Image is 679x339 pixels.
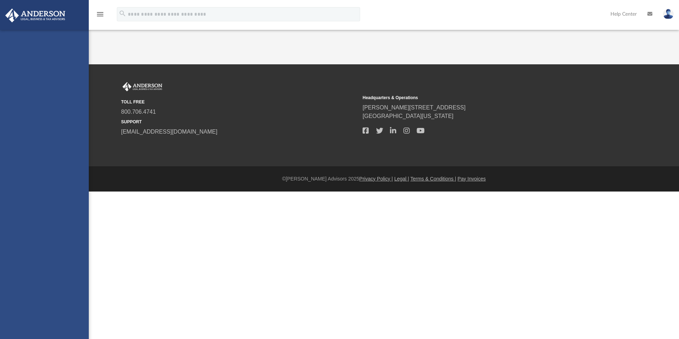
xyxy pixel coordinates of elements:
a: Privacy Policy | [359,176,393,182]
a: 800.706.4741 [121,109,156,115]
img: Anderson Advisors Platinum Portal [3,9,67,22]
i: menu [96,10,104,18]
div: ©[PERSON_NAME] Advisors 2025 [89,175,679,183]
small: SUPPORT [121,119,358,125]
a: Pay Invoices [457,176,485,182]
small: Headquarters & Operations [363,95,599,101]
a: Terms & Conditions | [411,176,456,182]
a: menu [96,14,104,18]
i: search [119,10,126,17]
small: TOLL FREE [121,99,358,105]
img: Anderson Advisors Platinum Portal [121,82,164,91]
a: [PERSON_NAME][STREET_ADDRESS] [363,104,466,111]
a: [GEOGRAPHIC_DATA][US_STATE] [363,113,453,119]
a: [EMAIL_ADDRESS][DOMAIN_NAME] [121,129,217,135]
a: Legal | [394,176,409,182]
img: User Pic [663,9,674,19]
